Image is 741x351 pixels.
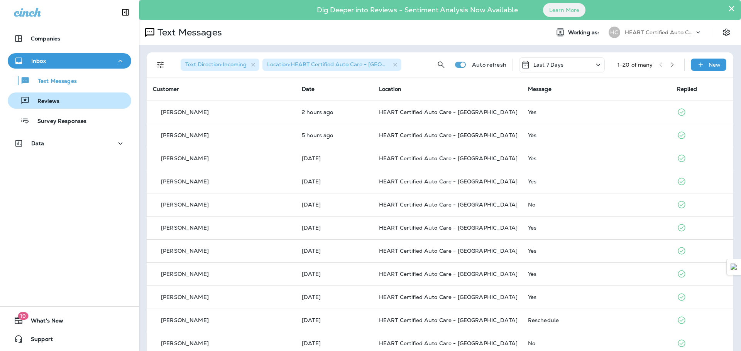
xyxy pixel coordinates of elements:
[8,331,131,347] button: Support
[379,86,401,92] span: Location
[161,294,209,300] p: [PERSON_NAME]
[161,340,209,346] p: [PERSON_NAME]
[18,312,28,320] span: 19
[302,132,367,138] p: Oct 10, 2025 09:02 AM
[30,118,86,125] p: Survey Responses
[528,271,665,277] div: Yes
[262,59,401,71] div: Location:HEART Certified Auto Care - [GEOGRAPHIC_DATA]
[153,57,168,72] button: Filters
[23,317,63,327] span: What's New
[379,109,518,116] span: HEART Certified Auto Care - [GEOGRAPHIC_DATA]
[30,98,59,105] p: Reviews
[302,271,367,277] p: Oct 9, 2025 09:06 AM
[379,270,518,277] span: HEART Certified Auto Care - [GEOGRAPHIC_DATA]
[161,109,209,115] p: [PERSON_NAME]
[8,92,131,109] button: Reviews
[8,31,131,46] button: Companies
[528,155,665,161] div: Yes
[302,109,367,115] p: Oct 10, 2025 11:51 AM
[379,224,518,231] span: HEART Certified Auto Care - [GEOGRAPHIC_DATA]
[302,155,367,161] p: Oct 9, 2025 12:30 PM
[161,225,209,231] p: [PERSON_NAME]
[302,248,367,254] p: Oct 9, 2025 09:13 AM
[302,202,367,208] p: Oct 9, 2025 09:47 AM
[185,61,247,68] span: Text Direction : Incoming
[161,155,209,161] p: [PERSON_NAME]
[302,317,367,323] p: Oct 9, 2025 09:05 AM
[528,317,665,323] div: Reschedule
[528,132,665,138] div: Yes
[181,59,259,71] div: Text Direction:Incoming
[625,29,694,35] p: HEART Certified Auto Care
[728,2,735,15] button: Close
[528,202,665,208] div: No
[528,294,665,300] div: Yes
[568,29,601,36] span: Working as:
[302,294,367,300] p: Oct 9, 2025 09:05 AM
[609,27,620,38] div: HC
[528,86,552,92] span: Message
[161,271,209,277] p: [PERSON_NAME]
[528,109,665,115] div: Yes
[379,294,518,301] span: HEART Certified Auto Care - [GEOGRAPHIC_DATA]
[379,317,518,324] span: HEART Certified Auto Care - [GEOGRAPHIC_DATA]
[161,132,209,138] p: [PERSON_NAME]
[543,3,585,17] button: Learn More
[677,86,697,92] span: Replied
[31,140,44,146] p: Data
[161,317,209,323] p: [PERSON_NAME]
[528,248,665,254] div: Yes
[302,225,367,231] p: Oct 9, 2025 09:14 AM
[379,132,518,139] span: HEART Certified Auto Care - [GEOGRAPHIC_DATA]
[8,53,131,69] button: Inbox
[302,178,367,185] p: Oct 9, 2025 10:09 AM
[302,340,367,346] p: Oct 8, 2025 02:37 PM
[528,225,665,231] div: Yes
[8,113,131,129] button: Survey Responses
[719,25,733,39] button: Settings
[31,35,60,42] p: Companies
[528,178,665,185] div: Yes
[379,201,518,208] span: HEART Certified Auto Care - [GEOGRAPHIC_DATA]
[31,58,46,64] p: Inbox
[8,136,131,151] button: Data
[294,9,540,11] p: Dig Deeper into Reviews - Sentiment Analysis Now Available
[8,313,131,328] button: 19What's New
[161,178,209,185] p: [PERSON_NAME]
[267,61,427,68] span: Location : HEART Certified Auto Care - [GEOGRAPHIC_DATA]
[8,72,131,89] button: Text Messages
[379,178,518,185] span: HEART Certified Auto Care - [GEOGRAPHIC_DATA]
[379,340,518,347] span: HEART Certified Auto Care - [GEOGRAPHIC_DATA]
[379,247,518,254] span: HEART Certified Auto Care - [GEOGRAPHIC_DATA]
[731,264,738,270] img: Detect Auto
[302,86,315,92] span: Date
[30,78,77,85] p: Text Messages
[617,62,653,68] div: 1 - 20 of many
[709,62,721,68] p: New
[533,62,564,68] p: Last 7 Days
[528,340,665,346] div: No
[433,57,449,72] button: Search Messages
[154,27,222,38] p: Text Messages
[379,155,518,162] span: HEART Certified Auto Care - [GEOGRAPHIC_DATA]
[153,86,179,92] span: Customer
[472,62,506,68] p: Auto refresh
[23,336,53,345] span: Support
[161,202,209,208] p: [PERSON_NAME]
[115,5,136,20] button: Collapse Sidebar
[161,248,209,254] p: [PERSON_NAME]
